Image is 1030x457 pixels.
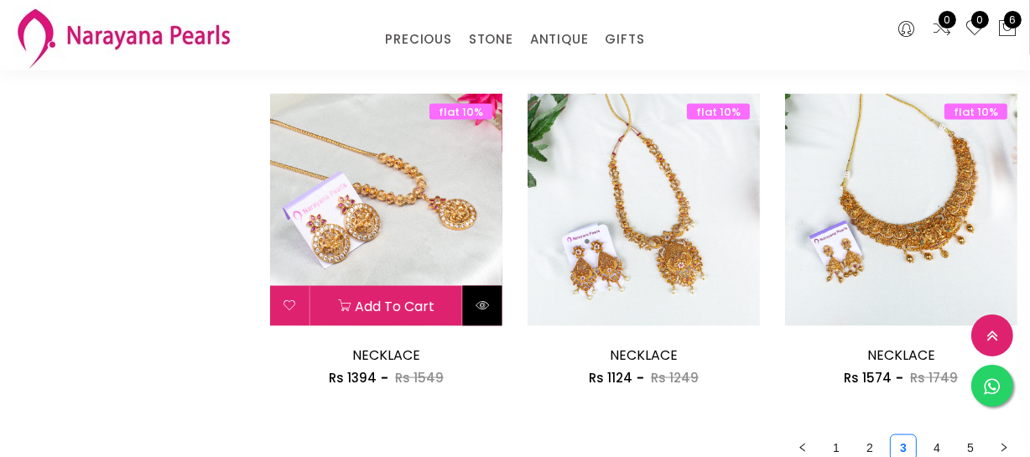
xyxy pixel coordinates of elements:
span: Rs 1749 [910,369,958,387]
span: Rs 1394 [329,369,377,387]
a: STONE [469,27,513,52]
span: Rs 3599 [583,54,634,71]
a: 0 [932,18,952,40]
a: NECKLACE [352,345,420,365]
span: left [798,443,808,453]
button: Add to wishlist [270,286,310,326]
button: Quick View [463,286,502,326]
span: Rs 1574 [844,369,892,387]
button: 6 [997,18,1017,40]
span: Rs 2384 [325,54,377,71]
span: flat 10% [429,104,492,120]
span: 0 [971,11,989,29]
span: Rs 2474 [840,54,892,71]
span: Rs 2749 [911,54,962,71]
a: GIFTS [605,27,644,52]
a: PRECIOUS [385,27,451,52]
span: Rs 1549 [395,369,444,387]
span: flat 10% [687,104,750,120]
a: 0 [965,18,985,40]
span: flat 10% [944,104,1007,120]
span: right [999,443,1009,453]
button: Add to cart [310,286,462,326]
span: Rs 3999 [653,54,704,71]
a: ANTIQUE [530,27,589,52]
span: 0 [939,11,956,29]
span: Rs 1124 [589,369,632,387]
span: Rs 1249 [651,369,699,387]
a: NECKLACE [610,345,678,365]
span: 6 [1004,11,1022,29]
span: Rs 2649 [395,54,447,71]
a: NECKLACE [867,345,935,365]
